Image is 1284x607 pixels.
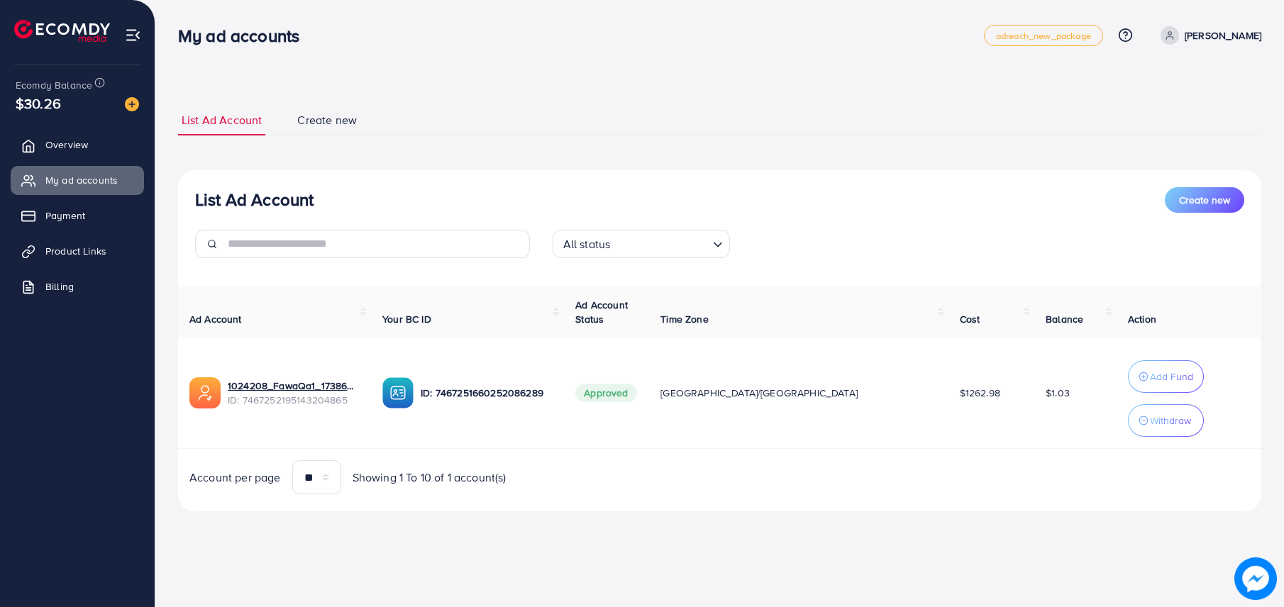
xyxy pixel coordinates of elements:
a: My ad accounts [11,166,144,194]
span: Cost [960,312,980,326]
a: Overview [11,130,144,159]
span: Showing 1 To 10 of 1 account(s) [353,469,507,486]
h3: My ad accounts [178,26,311,46]
img: ic-ba-acc.ded83a64.svg [382,377,414,408]
span: List Ad Account [182,112,262,128]
img: ic-ads-acc.e4c84228.svg [189,377,221,408]
img: menu [125,27,141,43]
input: Search for option [614,231,707,255]
span: Approved [575,384,636,402]
a: Billing [11,272,144,301]
span: $30.26 [16,93,61,113]
span: Balance [1046,312,1083,326]
span: Ad Account Status [575,298,628,326]
p: Add Fund [1150,368,1193,385]
a: adreach_new_package [984,25,1103,46]
span: ID: 7467252195143204865 [228,393,360,407]
span: [GEOGRAPHIC_DATA]/[GEOGRAPHIC_DATA] [660,386,858,400]
span: Create new [297,112,357,128]
span: $1.03 [1046,386,1070,400]
span: Create new [1179,193,1230,207]
span: Time Zone [660,312,708,326]
a: Product Links [11,237,144,265]
p: ID: 7467251660252086289 [421,384,553,401]
span: Account per page [189,469,281,486]
span: adreach_new_package [996,31,1091,40]
p: [PERSON_NAME] [1185,27,1261,44]
span: Action [1128,312,1156,326]
span: My ad accounts [45,173,118,187]
img: image [1238,561,1273,596]
div: <span class='underline'>1024208_FawaQa1_1738605147168</span></br>7467252195143204865 [228,379,360,408]
a: 1024208_FawaQa1_1738605147168 [228,379,360,393]
button: Add Fund [1128,360,1204,393]
span: Overview [45,138,88,152]
div: Search for option [553,230,730,258]
a: [PERSON_NAME] [1155,26,1261,45]
span: Your BC ID [382,312,431,326]
a: Payment [11,201,144,230]
span: $1262.98 [960,386,1000,400]
img: logo [14,20,110,42]
img: image [125,97,139,111]
span: Ecomdy Balance [16,78,92,92]
span: Billing [45,279,74,294]
h3: List Ad Account [195,189,314,210]
button: Withdraw [1128,404,1204,437]
button: Create new [1165,187,1244,213]
span: Payment [45,208,85,223]
span: Ad Account [189,312,242,326]
span: Product Links [45,244,106,258]
p: Withdraw [1150,412,1191,429]
span: All status [560,234,614,255]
